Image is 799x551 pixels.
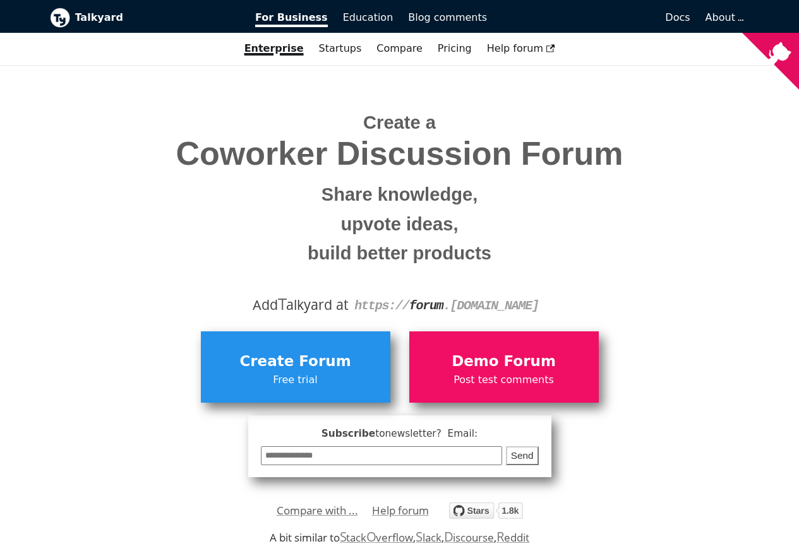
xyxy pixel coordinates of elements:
a: Blog comments [400,7,495,28]
span: Subscribe [261,426,539,442]
a: Discourse [444,530,494,545]
div: Add alkyard at [59,294,740,316]
span: Demo Forum [416,350,592,374]
a: About [706,11,742,23]
a: Star debiki/talkyard on GitHub [449,504,523,523]
a: Demo ForumPost test comments [409,331,599,402]
span: T [278,292,287,315]
span: O [366,528,376,545]
a: Enterprise [237,38,311,59]
span: Free trial [207,372,384,388]
span: For Business [255,11,328,27]
strong: forum [409,299,443,313]
small: Share knowledge, [59,180,740,210]
a: Talkyard logoTalkyard [50,8,238,28]
span: to newsletter ? Email: [375,428,478,439]
a: For Business [248,7,335,28]
span: D [444,528,454,545]
a: Slack [416,530,441,545]
span: S [416,528,423,545]
a: Reddit [496,530,529,545]
a: Compare [376,42,423,54]
a: Docs [495,7,698,28]
span: Education [343,11,393,23]
span: R [496,528,505,545]
img: talkyard.svg [449,502,523,519]
a: Education [335,7,401,28]
a: Compare with ... [277,501,358,520]
b: Talkyard [75,9,238,26]
button: Send [506,446,539,466]
img: Talkyard logo [50,8,70,28]
a: Help forum [372,501,429,520]
a: Pricing [430,38,479,59]
span: Help forum [487,42,555,54]
span: Create a [363,112,436,133]
span: Coworker Discussion Forum [59,136,740,172]
span: Post test comments [416,372,592,388]
span: S [340,528,347,545]
code: https:// . [DOMAIN_NAME] [354,299,539,313]
a: Startups [311,38,369,59]
small: upvote ideas, [59,210,740,239]
span: Docs [665,11,690,23]
small: build better products [59,239,740,268]
span: Blog comments [408,11,487,23]
a: Help forum [479,38,563,59]
span: Create Forum [207,350,384,374]
a: StackOverflow [340,530,414,545]
a: Create ForumFree trial [201,331,390,402]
